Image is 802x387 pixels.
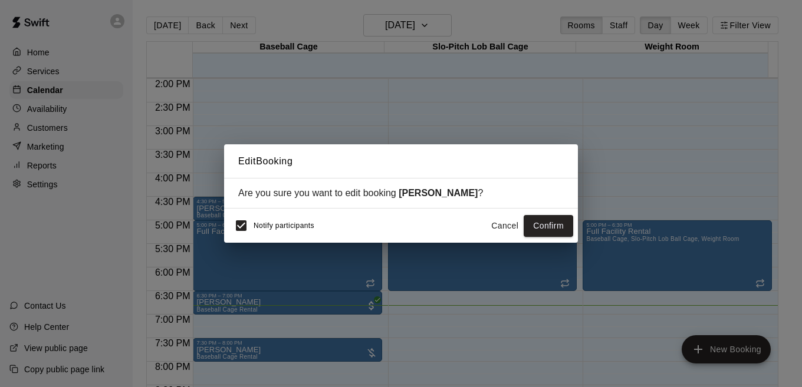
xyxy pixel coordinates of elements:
[238,188,564,199] div: Are you sure you want to edit booking ?
[486,215,524,237] button: Cancel
[224,144,578,178] h2: Edit Booking
[399,188,478,198] strong: [PERSON_NAME]
[254,222,314,230] span: Notify participants
[524,215,573,237] button: Confirm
